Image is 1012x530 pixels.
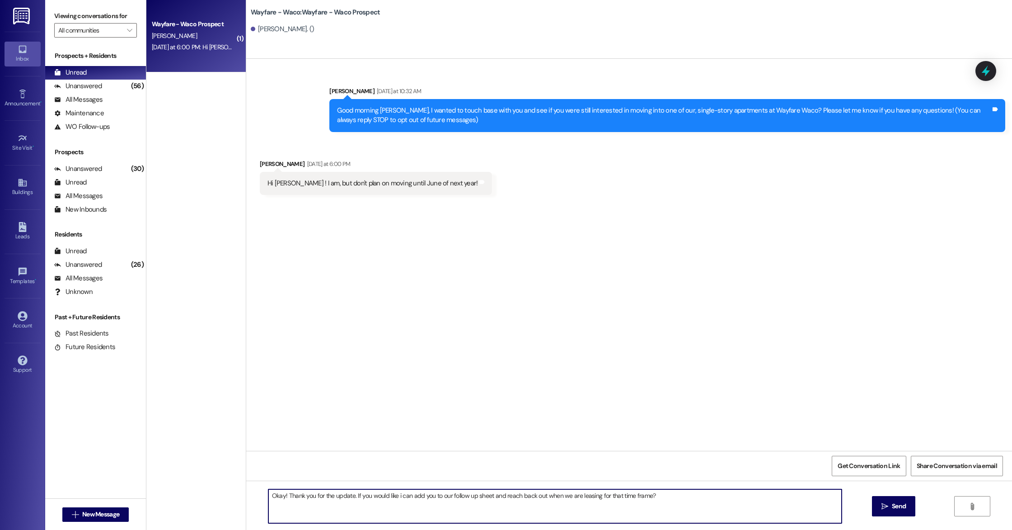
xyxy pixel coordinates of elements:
i:  [72,511,79,518]
i:  [127,27,132,34]
div: All Messages [54,274,103,283]
div: [PERSON_NAME] [329,86,1005,99]
button: New Message [62,507,129,522]
span: Get Conversation Link [838,461,900,471]
div: Unanswered [54,164,102,174]
div: Unanswered [54,81,102,91]
div: Prospects [45,147,146,157]
div: [PERSON_NAME]. () [251,24,314,34]
textarea: Okay! Thank you for the update. If you would like i can add you to our follow up sheet and reach ... [268,489,842,523]
div: Unread [54,246,87,256]
div: Future Residents [54,342,115,352]
div: Hi [PERSON_NAME] ! I am, but don't plan on moving until June of next year! [267,179,478,188]
div: Unanswered [54,260,102,270]
div: Prospects + Residents [45,51,146,61]
span: Send [892,502,906,511]
b: Wayfare - Waco: Wayfare - Waco Prospect [251,8,380,17]
div: [PERSON_NAME] [260,159,492,172]
div: Unread [54,178,87,187]
span: • [40,99,42,105]
img: ResiDesk Logo [13,8,32,24]
div: Residents [45,230,146,239]
div: Past Residents [54,329,109,338]
a: Buildings [5,175,41,199]
span: Share Conversation via email [917,461,997,471]
div: Unknown [54,287,93,297]
div: [DATE] at 6:00 PM: Hi [PERSON_NAME] ! I am, but don't plan on moving until June of next year! [152,43,397,51]
a: Inbox [5,42,41,66]
div: Good morning [PERSON_NAME], I wanted to touch base with you and see if you were still interested ... [337,106,991,125]
i:  [969,503,975,510]
div: (30) [129,162,146,176]
a: Site Visit • [5,131,41,155]
button: Share Conversation via email [911,456,1003,476]
div: Wayfare - Waco Prospect [152,19,235,29]
span: • [33,143,34,150]
span: • [35,277,36,283]
input: All communities [58,23,122,38]
div: New Inbounds [54,205,107,214]
button: Get Conversation Link [832,456,906,476]
div: All Messages [54,95,103,104]
div: WO Follow-ups [54,122,110,132]
a: Support [5,353,41,377]
label: Viewing conversations for [54,9,137,23]
div: (56) [129,79,146,93]
div: Unread [54,68,87,77]
a: Templates • [5,264,41,289]
div: [DATE] at 6:00 PM [305,159,351,169]
button: Send [872,496,916,516]
span: [PERSON_NAME] [152,32,197,40]
div: Past + Future Residents [45,312,146,322]
div: (26) [129,258,146,272]
div: All Messages [54,191,103,201]
div: [DATE] at 10:32 AM [375,86,421,96]
div: Maintenance [54,109,104,118]
a: Account [5,308,41,333]
i:  [881,503,888,510]
a: Leads [5,219,41,244]
span: New Message [82,510,119,519]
